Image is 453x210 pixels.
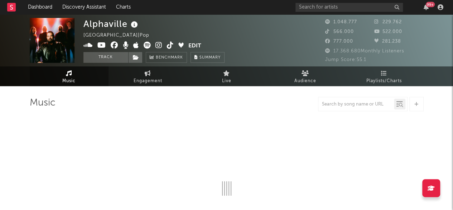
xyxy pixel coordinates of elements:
span: 229.762 [374,20,402,24]
span: Summary [199,56,221,60]
span: 522.000 [374,29,402,34]
a: Music [30,66,109,86]
button: 99+ [424,4,429,10]
a: Playlists/Charts [345,66,424,86]
div: [GEOGRAPHIC_DATA] | Pop [83,31,158,40]
div: 99 + [426,2,435,7]
span: 1.048.777 [325,20,357,24]
span: Playlists/Charts [366,77,402,85]
span: Jump Score: 55.1 [325,57,366,62]
button: Track [83,52,128,63]
span: 281.238 [374,39,401,44]
div: Alphaville [83,18,140,30]
button: Edit [188,42,201,51]
a: Engagement [109,66,187,86]
span: 777.000 [325,39,353,44]
span: Benchmark [156,53,183,62]
a: Live [187,66,266,86]
span: Engagement [134,77,162,85]
span: Live [222,77,231,85]
button: Summary [191,52,225,63]
span: Audience [294,77,316,85]
input: Search by song name or URL [318,102,394,107]
span: Music [62,77,76,85]
a: Audience [266,66,345,86]
input: Search for artists [295,3,403,12]
span: 17.368.680 Monthly Listeners [325,49,404,53]
span: 566.000 [325,29,354,34]
a: Benchmark [146,52,187,63]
